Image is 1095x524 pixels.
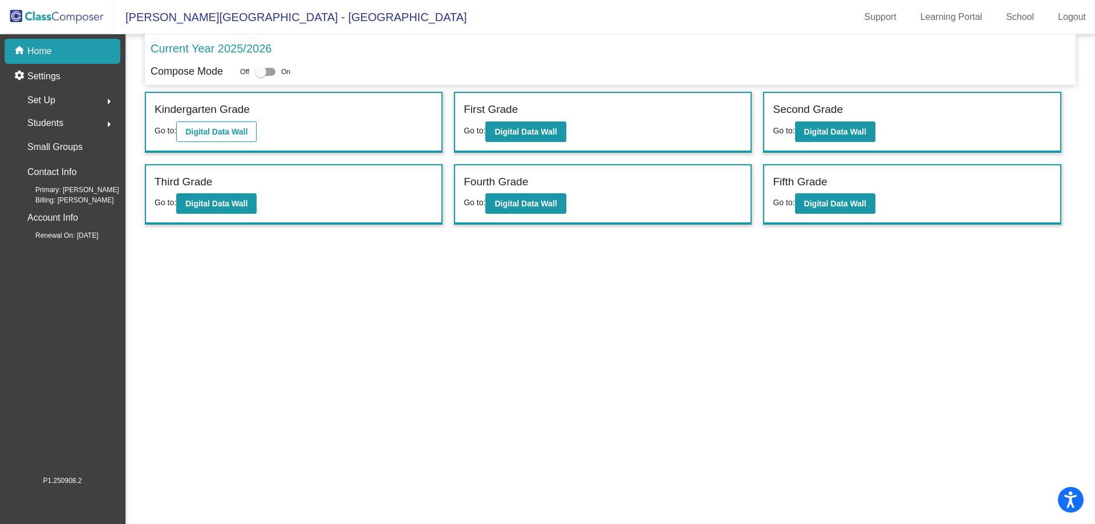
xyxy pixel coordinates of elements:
[14,44,27,58] mat-icon: home
[27,44,52,58] p: Home
[155,174,212,190] label: Third Grade
[151,40,271,57] p: Current Year 2025/2026
[485,121,566,142] button: Digital Data Wall
[855,8,906,26] a: Support
[773,174,827,190] label: Fifth Grade
[464,174,528,190] label: Fourth Grade
[27,139,83,155] p: Small Groups
[494,127,557,136] b: Digital Data Wall
[795,193,875,214] button: Digital Data Wall
[795,121,875,142] button: Digital Data Wall
[27,210,78,226] p: Account Info
[773,198,794,207] span: Go to:
[185,199,248,208] b: Digital Data Wall
[240,67,249,77] span: Off
[17,195,113,205] span: Billing: [PERSON_NAME]
[102,95,116,108] mat-icon: arrow_right
[911,8,992,26] a: Learning Portal
[102,117,116,131] mat-icon: arrow_right
[485,193,566,214] button: Digital Data Wall
[176,193,257,214] button: Digital Data Wall
[773,101,843,118] label: Second Grade
[27,115,63,131] span: Students
[155,101,250,118] label: Kindergarten Grade
[997,8,1043,26] a: School
[27,70,60,83] p: Settings
[151,64,223,79] p: Compose Mode
[464,198,485,207] span: Go to:
[773,126,794,135] span: Go to:
[464,126,485,135] span: Go to:
[27,164,76,180] p: Contact Info
[27,92,55,108] span: Set Up
[155,126,176,135] span: Go to:
[494,199,557,208] b: Digital Data Wall
[17,185,119,195] span: Primary: [PERSON_NAME]
[804,127,866,136] b: Digital Data Wall
[114,8,467,26] span: [PERSON_NAME][GEOGRAPHIC_DATA] - [GEOGRAPHIC_DATA]
[155,198,176,207] span: Go to:
[185,127,248,136] b: Digital Data Wall
[14,70,27,83] mat-icon: settings
[1049,8,1095,26] a: Logout
[281,67,290,77] span: On
[464,101,518,118] label: First Grade
[17,230,98,241] span: Renewal On: [DATE]
[176,121,257,142] button: Digital Data Wall
[804,199,866,208] b: Digital Data Wall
